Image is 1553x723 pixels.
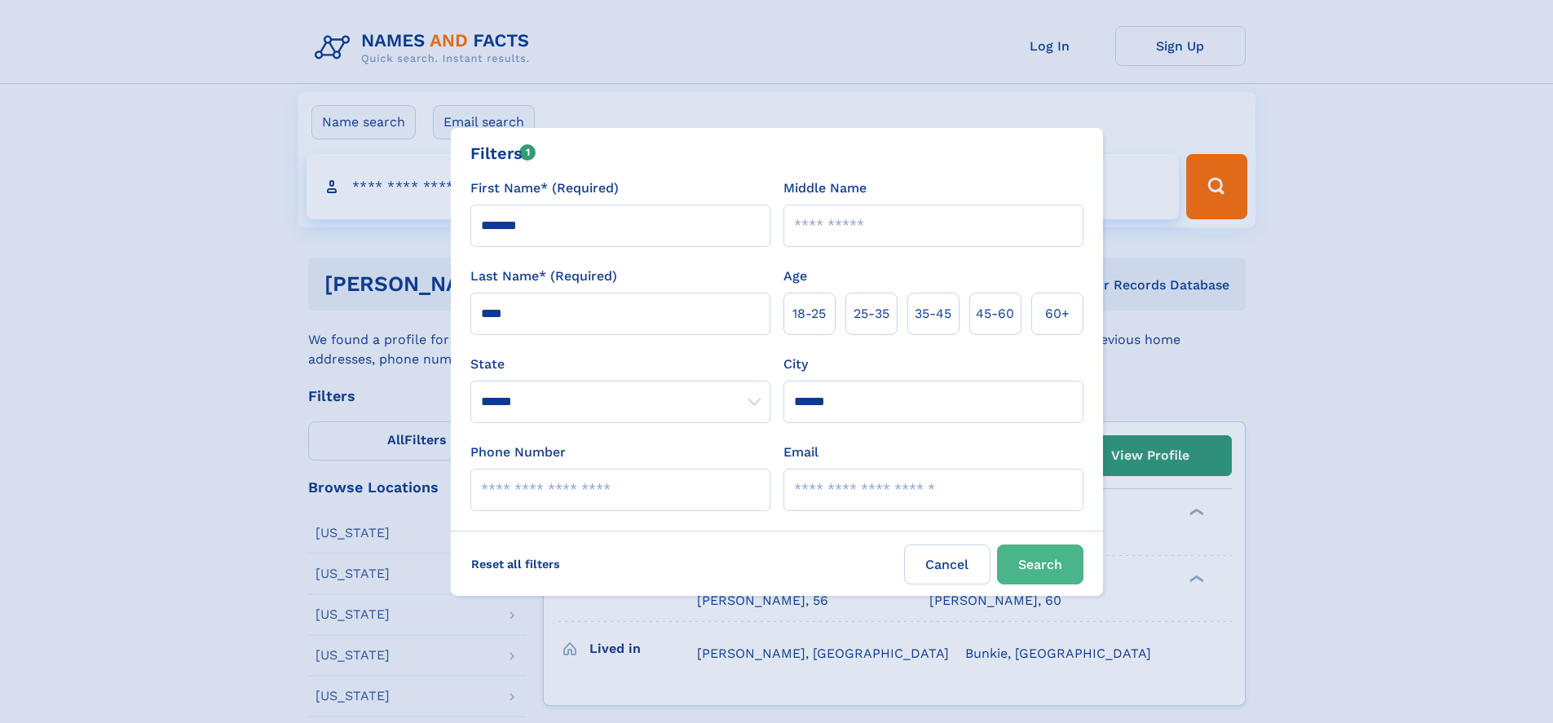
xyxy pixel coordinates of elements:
[1045,304,1070,324] span: 60+
[470,141,536,165] div: Filters
[470,443,566,462] label: Phone Number
[792,304,826,324] span: 18‑25
[783,443,818,462] label: Email
[997,544,1083,584] button: Search
[461,544,571,584] label: Reset all filters
[470,355,770,374] label: State
[470,179,619,198] label: First Name* (Required)
[783,355,808,374] label: City
[854,304,889,324] span: 25‑35
[783,267,807,286] label: Age
[470,267,617,286] label: Last Name* (Required)
[904,544,990,584] label: Cancel
[915,304,951,324] span: 35‑45
[783,179,867,198] label: Middle Name
[976,304,1014,324] span: 45‑60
